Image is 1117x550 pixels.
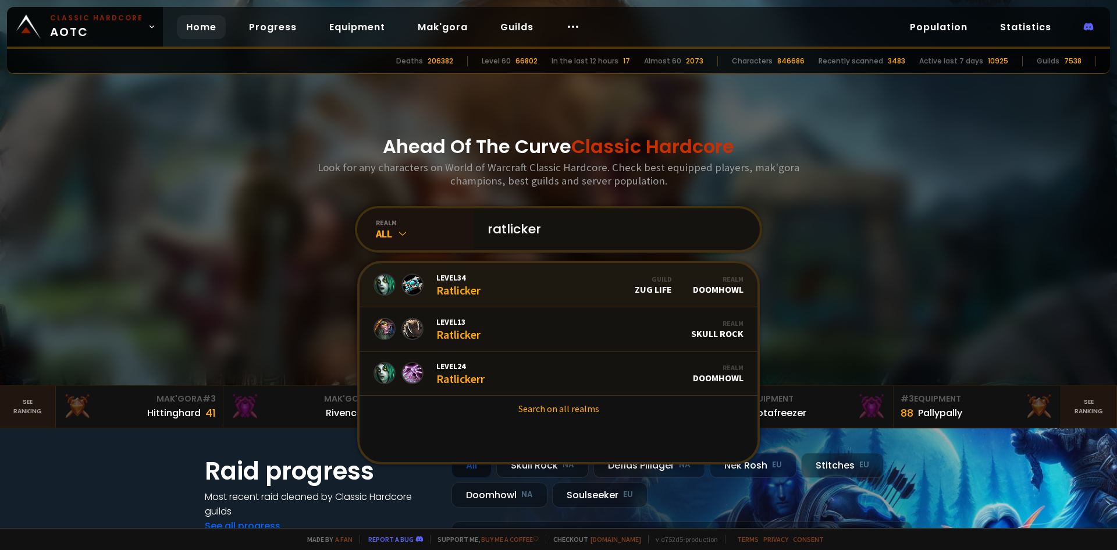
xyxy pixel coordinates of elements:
[901,393,914,404] span: # 3
[918,406,962,420] div: Pallypally
[693,363,744,384] div: Doomhowl
[590,535,641,544] a: [DOMAIN_NAME]
[223,386,391,428] a: Mak'Gora#2Rivench100
[772,459,782,471] small: EU
[988,56,1008,66] div: 10925
[648,535,718,544] span: v. d752d5 - production
[894,386,1061,428] a: #3Equipment88Pallypally
[1064,56,1082,66] div: 7538
[360,396,757,421] a: Search on all realms
[383,133,734,161] h1: Ahead Of The Curve
[205,453,437,489] h1: Raid progress
[436,317,481,327] span: Level 13
[430,535,539,544] span: Support me,
[376,218,474,227] div: realm
[56,386,223,428] a: Mak'Gora#3Hittinghard41
[408,15,477,39] a: Mak'gora
[552,56,618,66] div: In the last 12 hours
[623,56,630,66] div: 17
[1061,386,1117,428] a: Seeranking
[726,386,894,428] a: #2Equipment88Notafreezer
[546,535,641,544] span: Checkout
[7,7,163,47] a: Classic HardcoreAOTC
[691,319,744,328] div: Realm
[710,453,796,478] div: Nek'Rosh
[635,275,672,283] div: Guild
[991,15,1061,39] a: Statistics
[240,15,306,39] a: Progress
[177,15,226,39] a: Home
[451,482,547,508] div: Doomhowl
[737,535,759,544] a: Terms
[63,393,216,405] div: Mak'Gora
[205,519,280,533] a: See all progress
[888,56,905,66] div: 3483
[481,535,539,544] a: Buy me a coffee
[50,13,143,41] span: AOTC
[521,489,533,501] small: NA
[360,307,757,352] a: Level13RatlickerRealmSkull Rock
[563,459,574,471] small: NA
[901,15,977,39] a: Population
[763,535,788,544] a: Privacy
[644,56,681,66] div: Almost 60
[335,535,353,544] a: a fan
[571,133,734,159] span: Classic Hardcore
[368,535,414,544] a: Report a bug
[732,56,773,66] div: Characters
[679,459,691,471] small: NA
[635,275,672,295] div: Zug Life
[436,361,485,371] span: Level 24
[436,317,481,342] div: Ratlicker
[360,352,757,396] a: Level24RatlickerrRealmDoomhowl
[901,393,1054,405] div: Equipment
[750,406,806,420] div: Notafreezer
[300,535,353,544] span: Made by
[376,227,474,240] div: All
[205,489,437,519] h4: Most recent raid cleaned by Classic Hardcore guilds
[593,453,705,478] div: Defias Pillager
[436,361,485,386] div: Ratlickerr
[147,406,201,420] div: Hittinghard
[686,56,703,66] div: 2073
[360,263,757,307] a: Level34RatlickerGuildZug LifeRealmDoomhowl
[205,405,216,421] div: 41
[552,482,648,508] div: Soulseeker
[693,363,744,372] div: Realm
[451,453,492,478] div: All
[491,15,543,39] a: Guilds
[496,453,589,478] div: Skull Rock
[733,393,886,405] div: Equipment
[428,56,453,66] div: 206382
[623,489,633,501] small: EU
[202,393,216,404] span: # 3
[691,319,744,339] div: Skull Rock
[693,275,744,295] div: Doomhowl
[230,393,383,405] div: Mak'Gora
[50,13,143,23] small: Classic Hardcore
[777,56,805,66] div: 846686
[1037,56,1059,66] div: Guilds
[901,405,913,421] div: 88
[436,272,481,283] span: Level 34
[859,459,869,471] small: EU
[801,453,884,478] div: Stitches
[482,56,511,66] div: Level 60
[326,406,362,420] div: Rivench
[693,275,744,283] div: Realm
[515,56,538,66] div: 66802
[436,272,481,297] div: Ratlicker
[919,56,983,66] div: Active last 7 days
[313,161,804,187] h3: Look for any characters on World of Warcraft Classic Hardcore. Check best equipped players, mak'g...
[819,56,883,66] div: Recently scanned
[481,208,746,250] input: Search a character...
[320,15,394,39] a: Equipment
[396,56,423,66] div: Deaths
[793,535,824,544] a: Consent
